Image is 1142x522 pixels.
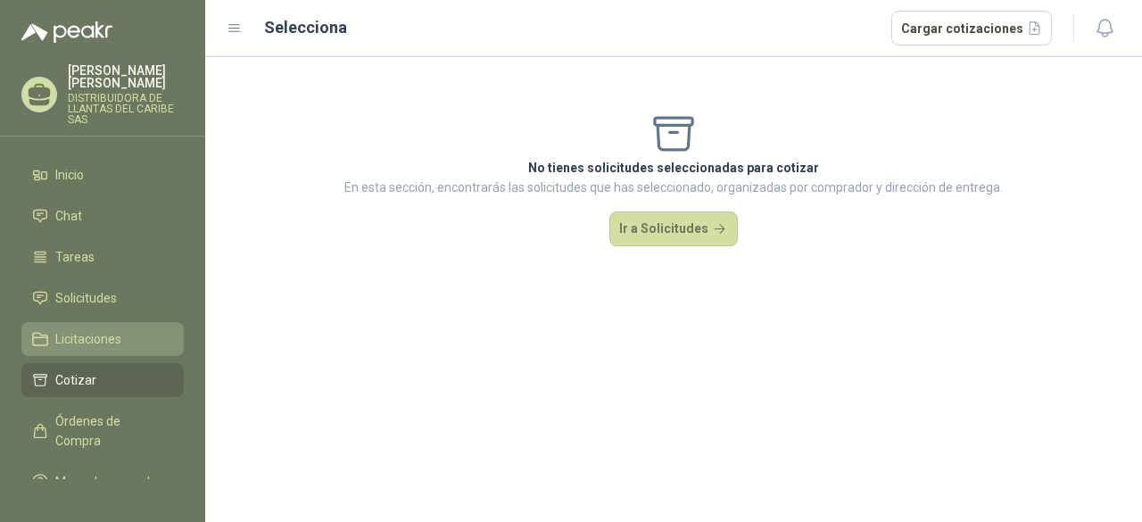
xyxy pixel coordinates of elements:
button: Ir a Solicitudes [609,211,738,247]
a: Cotizar [21,363,184,397]
a: Chat [21,199,184,233]
h2: Selecciona [264,15,347,40]
span: Manuales y ayuda [55,472,157,492]
span: Solicitudes [55,288,117,308]
p: [PERSON_NAME] [PERSON_NAME] [68,64,184,89]
span: Inicio [55,165,84,185]
button: Cargar cotizaciones [891,11,1053,46]
span: Tareas [55,247,95,267]
span: Órdenes de Compra [55,411,167,451]
span: Chat [55,206,82,226]
a: Tareas [21,240,184,274]
a: Inicio [21,158,184,192]
span: Licitaciones [55,329,121,349]
a: Licitaciones [21,322,184,356]
a: Órdenes de Compra [21,404,184,458]
span: Cotizar [55,370,96,390]
a: Solicitudes [21,281,184,315]
img: Logo peakr [21,21,112,43]
a: Manuales y ayuda [21,465,184,499]
p: No tienes solicitudes seleccionadas para cotizar [344,158,1003,178]
p: DISTRIBUIDORA DE LLANTAS DEL CARIBE SAS [68,93,184,125]
p: En esta sección, encontrarás las solicitudes que has seleccionado, organizadas por comprador y di... [344,178,1003,197]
